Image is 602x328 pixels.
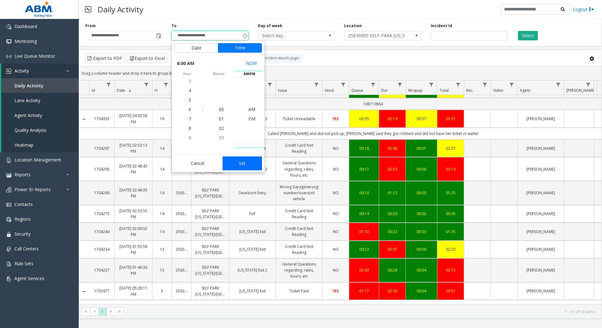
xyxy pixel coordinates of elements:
[383,190,402,196] a: 01:12
[353,190,375,196] div: 00:10
[521,211,560,217] a: [PERSON_NAME]
[6,187,11,192] img: 'icon'
[118,243,148,255] a: [DATE] 01:55:58 PM
[219,125,224,131] span: 02
[325,88,334,93] span: Vend
[383,246,402,252] div: 02:07
[554,80,563,89] a: Agent Filter Menu
[93,190,111,196] a: 1704290
[410,211,433,217] a: 00:02
[441,288,460,294] div: 03:51
[381,88,388,93] span: Dur
[195,187,225,199] a: SELF PARK [US_STATE]/[GEOGRAPHIC_DATA]
[14,201,33,207] span: Contacts
[79,117,89,122] a: Collapse Details
[280,116,318,122] a: Ticket Unreadable
[333,267,339,273] span: NO
[118,142,148,154] a: [DATE] 02:53:13 PM
[233,288,272,294] a: [US_STATE] Exit
[353,288,375,294] a: 01:17
[441,211,460,217] a: 00:45
[353,116,375,122] a: 00:35
[189,78,191,84] span: 3
[233,246,272,252] a: [US_STATE] Exit
[326,211,345,217] a: NO
[410,145,433,151] a: 00:01
[94,2,146,17] h3: Daily Activity
[14,231,31,237] span: Security
[280,288,318,294] a: Ticket Paid
[14,23,37,29] span: Dashboard
[85,54,125,63] button: Export to PDF
[326,116,345,122] a: YES
[14,53,55,59] span: Live Queue Monitor
[493,88,503,93] span: Video
[189,97,191,103] span: 5
[118,113,148,125] a: [DATE] 04:03:58 PM
[156,211,168,217] a: 14
[117,88,125,93] span: Date
[6,39,11,44] img: 'icon'
[466,88,474,93] span: Rec.
[440,88,449,93] span: Total
[280,160,318,178] a: General Questions regarding, rates, hours, etc
[118,163,148,175] a: [DATE] 02:48:43 PM
[344,23,362,29] label: Location
[410,267,433,273] a: 00:04
[6,232,11,237] img: 'icon'
[383,116,402,122] a: 02:19
[353,246,375,252] div: 00:13
[266,80,274,89] a: Lane Filter Menu
[93,246,111,252] a: 1704234
[6,24,11,29] img: 'icon'
[383,211,402,217] a: 00:29
[521,190,560,196] a: [PERSON_NAME]
[573,6,594,13] a: Logout
[383,166,402,172] a: 02:53
[6,261,11,266] img: 'icon'
[1,78,79,93] a: Daily Activity
[333,190,339,196] span: NO
[1,108,79,123] a: Agent Activity
[248,106,255,112] span: AM
[14,97,40,103] span: Lane Activity
[105,80,113,89] a: Id Filter Menu
[333,211,339,216] span: NO
[172,23,177,29] label: To
[248,116,255,122] span: PM
[162,80,170,89] a: H Filter Menu
[14,142,33,148] span: Heatmap
[6,158,11,163] img: 'icon'
[280,142,318,154] a: Credit Card Not Reading
[14,38,37,44] span: Monitoring
[441,166,460,172] div: 03:10
[189,116,191,122] span: 7
[332,288,339,294] span: YES
[176,246,187,252] a: 25630005
[410,288,433,294] a: 00:04
[280,208,318,220] a: Credit Card Not Reading
[520,88,530,93] span: Agent
[408,88,423,93] span: Wrapup
[6,202,11,207] img: 'icon'
[410,116,433,122] a: 00:37
[353,145,375,151] a: 00:18
[441,190,460,196] div: 01:25
[85,23,96,29] label: From
[14,261,33,266] span: Rule Sets
[156,166,168,172] a: 14
[353,267,375,273] a: 02:43
[223,156,262,170] button: Set
[353,229,375,235] div: 01:10
[176,267,187,273] a: 25630005
[589,6,594,13] img: logout
[172,72,202,76] span: hour
[410,246,433,252] a: 00:00
[383,267,402,273] a: 00:28
[176,190,187,196] a: 25630005
[441,145,460,151] a: 02:27
[396,80,404,89] a: Dur Filter Menu
[441,267,460,273] div: 03:15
